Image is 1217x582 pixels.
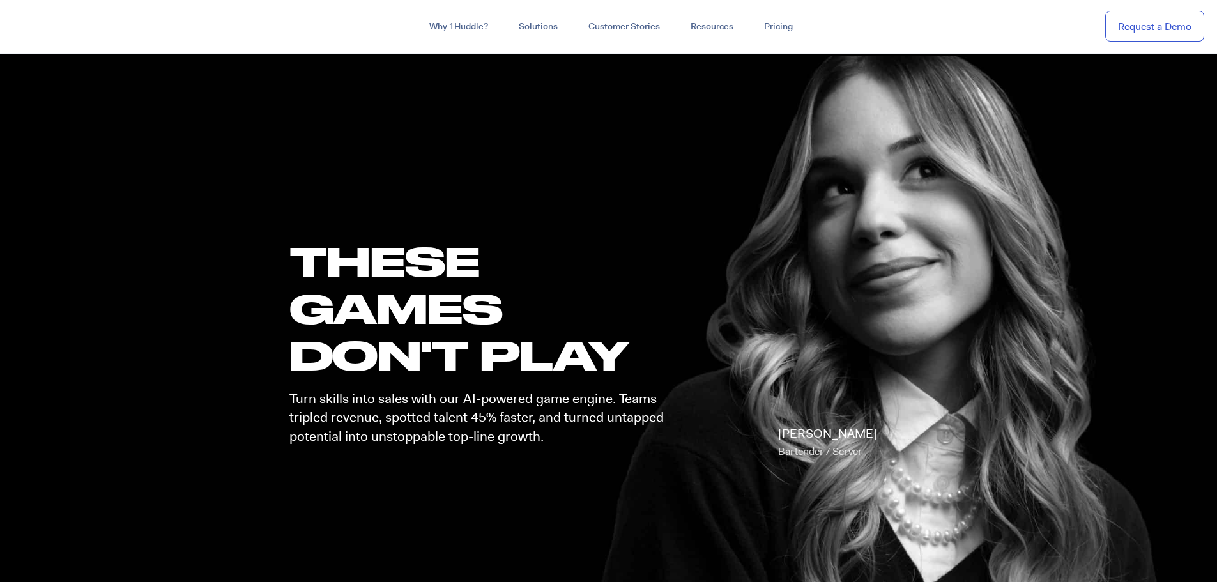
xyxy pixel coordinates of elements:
a: Pricing [749,15,808,38]
h1: these GAMES DON'T PLAY [289,238,675,378]
a: Customer Stories [573,15,675,38]
p: [PERSON_NAME] [778,425,877,461]
img: ... [13,14,104,38]
span: Bartender / Server [778,445,862,458]
a: Request a Demo [1105,11,1204,42]
p: Turn skills into sales with our AI-powered game engine. Teams tripled revenue, spotted talent 45%... [289,390,675,446]
a: Solutions [503,15,573,38]
a: Why 1Huddle? [414,15,503,38]
a: Resources [675,15,749,38]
